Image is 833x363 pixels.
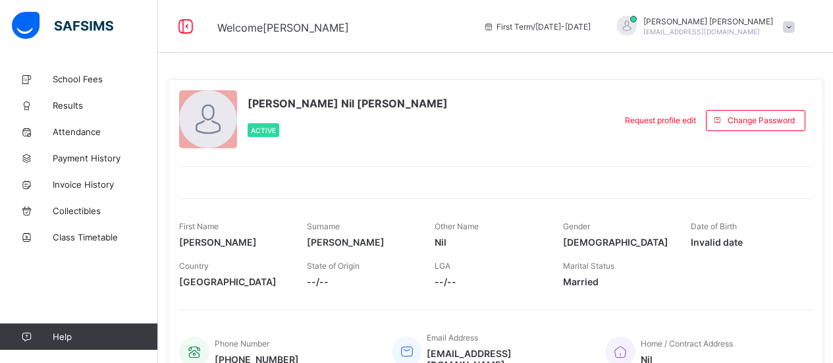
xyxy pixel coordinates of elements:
span: Class Timetable [53,232,158,242]
span: Collectibles [53,206,158,216]
span: LGA [435,261,450,271]
img: safsims [12,12,113,40]
span: First Name [179,221,219,231]
span: Country [179,261,209,271]
span: Welcome [PERSON_NAME] [217,21,349,34]
div: JenniferSeton-Soares [604,16,801,38]
span: Phone Number [215,339,269,349]
span: Invalid date [691,237,799,248]
span: [PERSON_NAME] [PERSON_NAME] [643,16,773,26]
span: Request profile edit [625,115,696,125]
span: State of Origin [307,261,360,271]
span: Other Name [435,221,479,231]
span: Home / Contract Address [641,339,733,349]
span: Active [251,126,276,134]
span: Nil [435,237,543,248]
span: Gender [563,221,590,231]
span: Change Password [728,115,795,125]
span: [PERSON_NAME] [179,237,287,248]
span: Payment History [53,153,158,163]
span: [PERSON_NAME] [307,237,415,248]
span: Attendance [53,126,158,137]
span: Invoice History [53,179,158,190]
span: Help [53,331,157,342]
span: [EMAIL_ADDRESS][DOMAIN_NAME] [643,28,760,36]
span: Surname [307,221,340,231]
span: Results [53,100,158,111]
span: --/-- [435,276,543,287]
span: Email Address [427,333,478,343]
span: Married [563,276,671,287]
span: [GEOGRAPHIC_DATA] [179,276,287,287]
span: [DEMOGRAPHIC_DATA] [563,237,671,248]
span: Marital Status [563,261,614,271]
span: School Fees [53,74,158,84]
span: Date of Birth [691,221,737,231]
span: --/-- [307,276,415,287]
span: [PERSON_NAME] Nil [PERSON_NAME] [248,97,448,110]
span: session/term information [483,22,591,32]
